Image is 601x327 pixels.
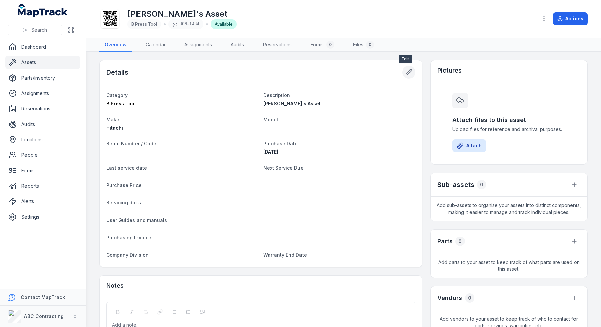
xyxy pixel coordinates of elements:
[431,197,587,221] span: Add sub-assets to organise your assets into distinct components, making it easier to manage and t...
[106,200,141,205] span: Servicing docs
[18,4,68,17] a: MapTrack
[106,141,156,146] span: Serial Number / Code
[5,164,80,177] a: Forms
[465,293,474,303] div: 0
[437,237,453,246] h3: Parts
[455,237,465,246] div: 0
[452,126,565,133] span: Upload files for reference and archival purposes.
[5,133,80,146] a: Locations
[452,139,486,152] button: Attach
[5,87,80,100] a: Assignments
[106,101,136,106] span: B Press Tool
[106,116,119,122] span: Make
[5,71,80,85] a: Parts/Inventory
[106,165,147,171] span: Last service date
[437,293,462,303] h3: Vendors
[21,294,65,300] strong: Contact MapTrack
[106,252,149,258] span: Company Division
[263,101,321,106] span: [PERSON_NAME]'s Asset
[131,21,157,27] span: B Press Tool
[8,24,62,36] button: Search
[106,281,124,290] h3: Notes
[431,253,587,278] span: Add parts to your asset to keep track of what parts are used on this asset.
[106,125,123,131] span: Hitachi
[437,66,462,75] h3: Pictures
[31,27,47,33] span: Search
[348,38,379,52] a: Files0
[366,41,374,49] div: 0
[5,195,80,208] a: Alerts
[106,182,142,188] span: Purchase Price
[99,38,132,52] a: Overview
[5,40,80,54] a: Dashboard
[263,116,278,122] span: Model
[179,38,217,52] a: Assignments
[5,56,80,69] a: Assets
[305,38,340,52] a: Forms0
[225,38,250,52] a: Audits
[5,210,80,224] a: Settings
[106,92,128,98] span: Category
[106,67,128,77] h2: Details
[140,38,171,52] a: Calendar
[263,149,278,155] time: 22/09/2025, 12:00:00 am
[452,115,565,125] h3: Attach files to this asset
[5,148,80,162] a: People
[24,313,64,319] strong: ABC Contracting
[106,217,167,223] span: User Guides and manuals
[263,165,304,171] span: Next Service Due
[263,252,307,258] span: Warranty End Date
[553,12,588,25] button: Actions
[5,179,80,193] a: Reports
[263,141,298,146] span: Purchase Date
[258,38,297,52] a: Reservations
[5,102,80,115] a: Reservations
[127,9,237,19] h1: [PERSON_NAME]'s Asset
[437,180,474,189] h2: Sub-assets
[477,180,486,189] div: 0
[168,19,203,29] div: UON-1484
[211,19,237,29] div: Available
[263,149,278,155] span: [DATE]
[326,41,334,49] div: 0
[263,92,290,98] span: Description
[106,235,151,240] span: Purchasing Invoice
[399,55,412,63] span: Edit
[5,118,80,131] a: Audits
